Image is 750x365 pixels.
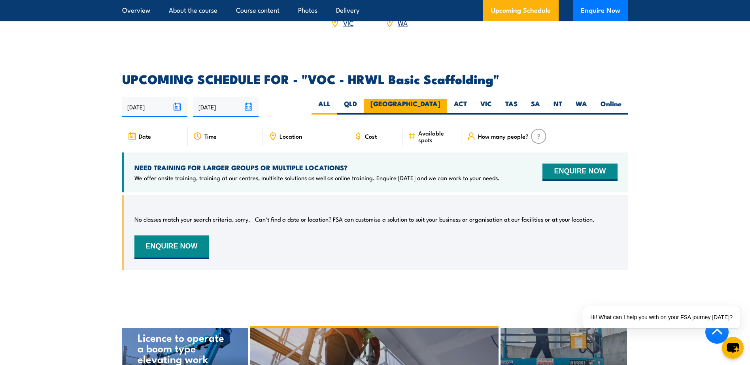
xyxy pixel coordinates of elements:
[418,130,456,143] span: Available spots
[280,133,302,139] span: Location
[499,99,524,115] label: TAS
[474,99,499,115] label: VIC
[364,99,447,115] label: [GEOGRAPHIC_DATA]
[398,18,408,27] a: WA
[547,99,569,115] label: NT
[193,97,259,117] input: To date
[122,73,628,84] h2: UPCOMING SCHEDULE FOR - "VOC - HRWL Basic Scaffolding"
[542,164,617,181] button: ENQUIRE NOW
[447,99,474,115] label: ACT
[337,99,364,115] label: QLD
[134,215,250,223] p: No classes match your search criteria, sorry.
[569,99,594,115] label: WA
[524,99,547,115] label: SA
[594,99,628,115] label: Online
[134,235,209,259] button: ENQUIRE NOW
[343,18,353,27] a: VIC
[122,97,187,117] input: From date
[312,99,337,115] label: ALL
[204,133,217,139] span: Time
[139,133,151,139] span: Date
[365,133,377,139] span: Cost
[134,174,500,182] p: We offer onsite training, training at our centres, multisite solutions as well as online training...
[478,133,529,139] span: How many people?
[134,163,500,172] h4: NEED TRAINING FOR LARGER GROUPS OR MULTIPLE LOCATIONS?
[582,306,741,328] div: Hi! What can I help you with on your FSA journey [DATE]?
[255,215,595,223] p: Can’t find a date or location? FSA can customise a solution to suit your business or organisation...
[722,337,744,359] button: chat-button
